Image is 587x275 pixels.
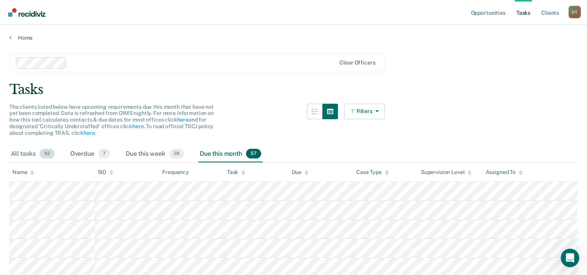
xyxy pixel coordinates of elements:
span: 57 [246,149,261,159]
span: 92 [40,149,55,159]
a: Home [9,34,578,41]
button: Profile dropdown button [568,6,581,18]
a: here [132,123,144,129]
div: Frequency [162,169,189,176]
div: D T [568,6,581,18]
div: SID [98,169,114,176]
div: Due [291,169,308,176]
div: Overdue7 [69,146,112,163]
div: All tasks92 [9,146,56,163]
div: Due this week28 [124,146,186,163]
div: Task [227,169,245,176]
span: 7 [98,149,110,159]
div: Tasks [9,82,578,97]
button: Filters [344,104,385,119]
div: Case Type [356,169,389,176]
span: 28 [169,149,184,159]
div: Supervision Level [421,169,472,176]
span: The clients listed below have upcoming requirements due this month that have not yet been complet... [9,104,214,136]
iframe: Intercom live chat [561,249,579,267]
div: Clear officers [339,59,375,66]
div: Due this month57 [198,146,263,163]
a: here [177,117,188,123]
div: Assigned To [485,169,522,176]
img: Recidiviz [8,8,45,17]
a: here [83,130,95,136]
div: Name [12,169,34,176]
